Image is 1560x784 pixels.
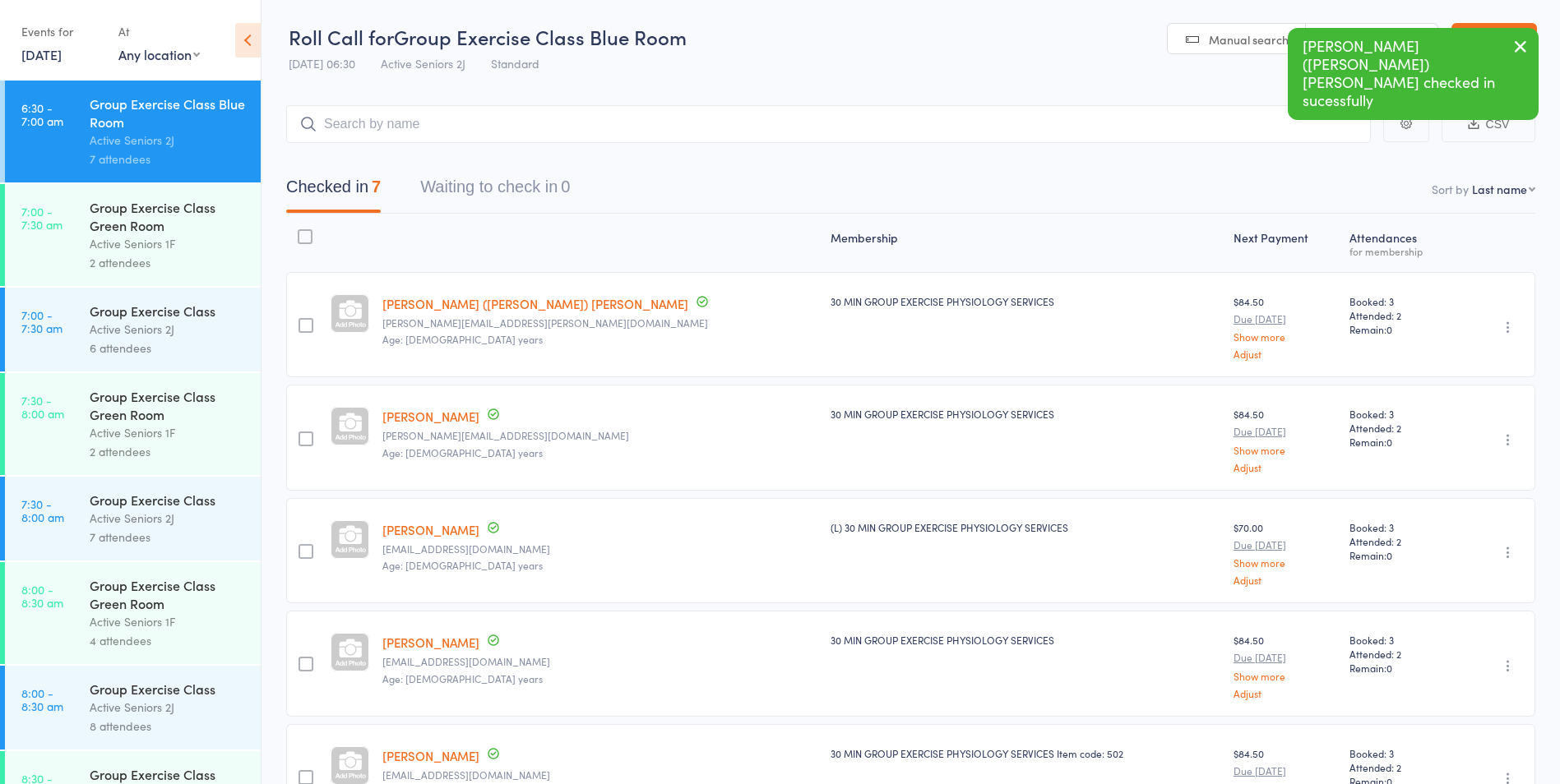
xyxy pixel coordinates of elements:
[382,656,817,667] small: cannetti013@gmail.com
[1442,107,1535,142] button: CSV
[1349,647,1450,661] span: Attended: 2
[90,339,247,357] div: 6 attendees
[1349,633,1450,647] span: Booked: 3
[90,631,247,650] div: 4 attendees
[1432,181,1469,197] label: Sort by
[90,680,247,698] div: Group Exercise Class
[1234,633,1336,698] div: $84.50
[561,178,570,196] div: 0
[1234,539,1336,551] small: Due [DATE]
[5,288,261,371] a: 7:00 -7:30 amGroup Exercise ClassActive Seniors 2J6 attendees
[1472,181,1527,197] div: Last name
[1349,534,1450,548] span: Attended: 2
[1227,221,1343,265] div: Next Payment
[286,105,1371,143] input: Search by name
[1386,322,1392,336] span: 0
[1234,520,1336,585] div: $70.00
[831,746,1220,760] div: 30 MIN GROUP EXERCISE PHYSIOLOGY SERVICES Item code: 502
[831,407,1220,421] div: 30 MIN GROUP EXERCISE PHYSIOLOGY SERVICES
[1209,31,1289,48] span: Manual search
[382,769,817,781] small: hlow279@gmail.com
[382,408,479,425] a: [PERSON_NAME]
[90,131,247,150] div: Active Seniors 2J
[1349,760,1450,774] span: Attended: 2
[289,55,355,71] span: [DATE] 06:30
[382,521,479,538] a: [PERSON_NAME]
[1234,652,1336,663] small: Due [DATE]
[90,253,247,272] div: 2 attendees
[831,633,1220,647] div: 30 MIN GROUP EXERCISE PHYSIOLOGY SERVICES
[90,509,247,528] div: Active Seniors 2J
[21,205,62,231] time: 7:00 - 7:30 am
[5,81,261,182] a: 6:30 -7:00 amGroup Exercise Class Blue RoomActive Seniors 2J7 attendees
[1234,426,1336,437] small: Due [DATE]
[382,332,543,346] span: Age: [DEMOGRAPHIC_DATA] years
[1234,574,1336,585] a: Adjust
[286,169,381,213] button: Checked in7
[381,55,465,71] span: Active Seniors 2J
[118,45,200,63] div: Any location
[90,423,247,442] div: Active Seniors 1F
[1349,746,1450,760] span: Booked: 3
[1349,435,1450,449] span: Remain:
[90,698,247,717] div: Active Seniors 2J
[21,45,62,63] a: [DATE]
[90,387,247,423] div: Group Exercise Class Green Room
[382,543,817,555] small: proofreaders@optushome.com.au
[90,612,247,631] div: Active Seniors 1F
[5,562,261,664] a: 8:00 -8:30 amGroup Exercise Class Green RoomActive Seniors 1F4 attendees
[1349,322,1450,336] span: Remain:
[372,178,381,196] div: 7
[491,55,539,71] span: Standard
[831,520,1220,534] div: (L) 30 MIN GROUP EXERCISE PHYSIOLOGY SERVICES
[1234,557,1336,568] a: Show more
[90,528,247,546] div: 7 attendees
[289,23,394,50] span: Roll Call for
[1349,294,1450,308] span: Booked: 3
[1234,331,1336,342] a: Show more
[1349,661,1450,675] span: Remain:
[1234,688,1336,699] a: Adjust
[420,169,570,213] button: Waiting to check in0
[1349,548,1450,562] span: Remain:
[21,18,102,45] div: Events for
[5,184,261,286] a: 7:00 -7:30 amGroup Exercise Class Green RoomActive Seniors 1F2 attendees
[1234,765,1336,777] small: Due [DATE]
[90,491,247,509] div: Group Exercise Class
[90,198,247,234] div: Group Exercise Class Green Room
[5,477,261,560] a: 7:30 -8:00 amGroup Exercise ClassActive Seniors 2J7 attendees
[90,320,247,339] div: Active Seniors 2J
[1386,435,1392,449] span: 0
[1234,671,1336,681] a: Show more
[90,234,247,253] div: Active Seniors 1F
[1343,221,1456,265] div: Atten­dances
[1349,520,1450,534] span: Booked: 3
[382,558,543,572] span: Age: [DEMOGRAPHIC_DATA] years
[382,671,543,685] span: Age: [DEMOGRAPHIC_DATA] years
[21,101,63,127] time: 6:30 - 7:00 am
[382,445,543,459] span: Age: [DEMOGRAPHIC_DATA] years
[831,294,1220,308] div: 30 MIN GROUP EXERCISE PHYSIOLOGY SERVICES
[21,394,64,420] time: 7:30 - 8:00 am
[382,747,479,764] a: [PERSON_NAME]
[90,302,247,320] div: Group Exercise Class
[1234,445,1336,455] a: Show more
[1234,462,1336,473] a: Adjust
[90,95,247,131] div: Group Exercise Class Blue Room
[90,576,247,612] div: Group Exercise Class Green Room
[90,150,247,168] div: 7 attendees
[1234,313,1336,325] small: Due [DATE]
[1234,407,1336,472] div: $84.50
[5,666,261,749] a: 8:00 -8:30 amGroup Exercise ClassActive Seniors 2J8 attendees
[21,583,63,609] time: 8:00 - 8:30 am
[382,430,817,441] small: lisakay@live.com.au
[1451,23,1537,56] a: Exit roll call
[1386,661,1392,675] span: 0
[5,373,261,475] a: 7:30 -8:00 amGroup Exercise Class Green RoomActive Seniors 1F2 attendees
[382,295,688,312] a: [PERSON_NAME] ([PERSON_NAME]) [PERSON_NAME]
[1349,246,1450,256] div: for membership
[394,23,687,50] span: Group Exercise Class Blue Room
[1349,407,1450,421] span: Booked: 3
[21,686,63,713] time: 8:00 - 8:30 am
[824,221,1227,265] div: Membership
